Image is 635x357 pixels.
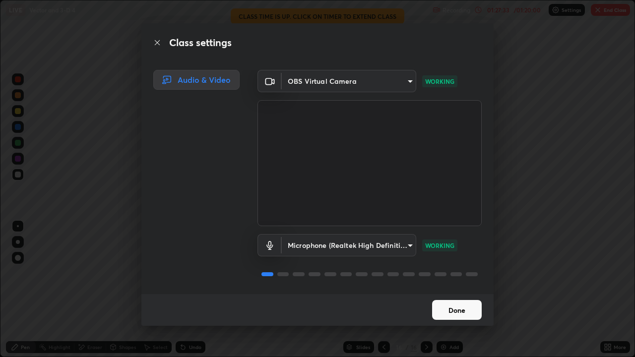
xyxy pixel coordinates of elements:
div: Audio & Video [153,70,240,90]
div: OBS Virtual Camera [282,70,416,92]
p: WORKING [425,77,454,86]
button: Done [432,300,482,320]
div: OBS Virtual Camera [282,234,416,256]
p: WORKING [425,241,454,250]
h2: Class settings [169,35,232,50]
